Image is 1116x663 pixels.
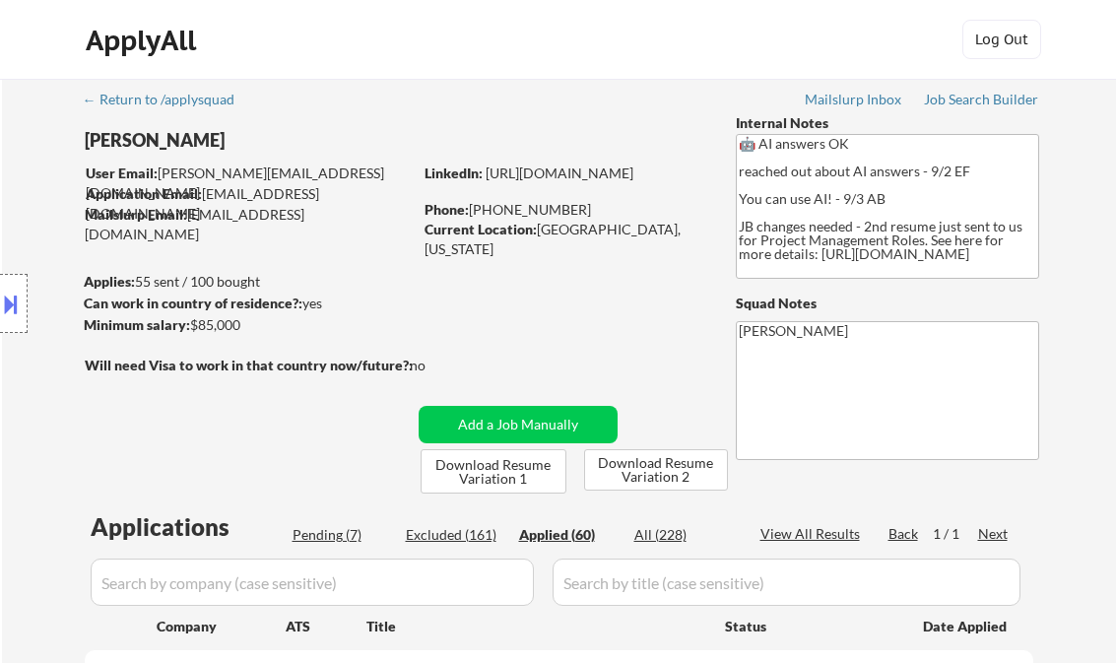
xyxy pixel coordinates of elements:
[888,524,920,544] div: Back
[366,617,706,636] div: Title
[91,559,534,606] input: Search by company (case sensitive)
[293,525,391,545] div: Pending (7)
[978,524,1010,544] div: Next
[736,294,1039,313] div: Squad Notes
[410,356,466,375] div: no
[419,406,618,443] button: Add a Job Manually
[157,617,286,636] div: Company
[425,201,469,218] strong: Phone:
[519,525,618,545] div: Applied (60)
[725,608,894,643] div: Status
[923,617,1010,636] div: Date Applied
[86,24,202,57] div: ApplyAll
[962,20,1041,59] button: Log Out
[421,449,566,494] button: Download Resume Variation 1
[805,93,903,106] div: Mailslurp Inbox
[425,200,703,220] div: [PHONE_NUMBER]
[425,220,703,258] div: [GEOGRAPHIC_DATA], [US_STATE]
[486,165,633,181] a: [URL][DOMAIN_NAME]
[286,617,366,636] div: ATS
[553,559,1020,606] input: Search by title (case sensitive)
[736,113,1039,133] div: Internal Notes
[634,525,733,545] div: All (228)
[924,93,1039,106] div: Job Search Builder
[924,92,1039,111] a: Job Search Builder
[933,524,978,544] div: 1 / 1
[406,525,504,545] div: Excluded (161)
[425,221,537,237] strong: Current Location:
[805,92,903,111] a: Mailslurp Inbox
[83,92,253,111] a: ← Return to /applysquad
[91,515,286,539] div: Applications
[760,524,866,544] div: View All Results
[83,93,253,106] div: ← Return to /applysquad
[425,165,483,181] strong: LinkedIn:
[584,449,728,491] button: Download Resume Variation 2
